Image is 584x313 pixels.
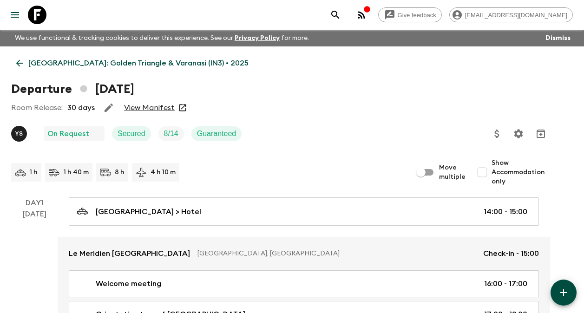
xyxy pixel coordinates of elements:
[158,126,184,141] div: Trip Fill
[30,168,38,177] p: 1 h
[151,168,176,177] p: 4 h 10 m
[11,129,29,136] span: Yashvardhan Singh Shekhawat
[326,6,345,24] button: search adventures
[69,270,539,297] a: Welcome meeting16:00 - 17:00
[543,32,573,45] button: Dismiss
[460,12,572,19] span: [EMAIL_ADDRESS][DOMAIN_NAME]
[15,130,23,137] p: Y S
[509,124,528,143] button: Settings
[69,197,539,226] a: [GEOGRAPHIC_DATA] > Hotel14:00 - 15:00
[483,248,539,259] p: Check-in - 15:00
[115,168,125,177] p: 8 h
[67,102,95,113] p: 30 days
[449,7,573,22] div: [EMAIL_ADDRESS][DOMAIN_NAME]
[58,237,550,270] a: Le Meridien [GEOGRAPHIC_DATA][GEOGRAPHIC_DATA], [GEOGRAPHIC_DATA]Check-in - 15:00
[112,126,151,141] div: Secured
[393,12,441,19] span: Give feedback
[28,58,249,69] p: [GEOGRAPHIC_DATA]: Golden Triangle & Varanasi (IN3) • 2025
[197,249,476,258] p: [GEOGRAPHIC_DATA], [GEOGRAPHIC_DATA]
[11,54,254,72] a: [GEOGRAPHIC_DATA]: Golden Triangle & Varanasi (IN3) • 2025
[488,124,506,143] button: Update Price, Early Bird Discount and Costs
[197,128,236,139] p: Guaranteed
[378,7,442,22] a: Give feedback
[439,163,466,182] span: Move multiple
[11,197,58,209] p: Day 1
[11,80,134,98] h1: Departure [DATE]
[484,206,527,217] p: 14:00 - 15:00
[11,30,313,46] p: We use functional & tracking cookies to deliver this experience. See our for more.
[11,126,29,142] button: YS
[492,158,550,186] span: Show Accommodation only
[484,278,527,289] p: 16:00 - 17:00
[64,168,89,177] p: 1 h 40 m
[6,6,24,24] button: menu
[11,102,63,113] p: Room Release:
[69,248,190,259] p: Le Meridien [GEOGRAPHIC_DATA]
[118,128,145,139] p: Secured
[96,278,161,289] p: Welcome meeting
[47,128,89,139] p: On Request
[124,103,175,112] a: View Manifest
[96,206,201,217] p: [GEOGRAPHIC_DATA] > Hotel
[532,124,550,143] button: Archive (Completed, Cancelled or Unsynced Departures only)
[164,128,178,139] p: 8 / 14
[235,35,280,41] a: Privacy Policy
